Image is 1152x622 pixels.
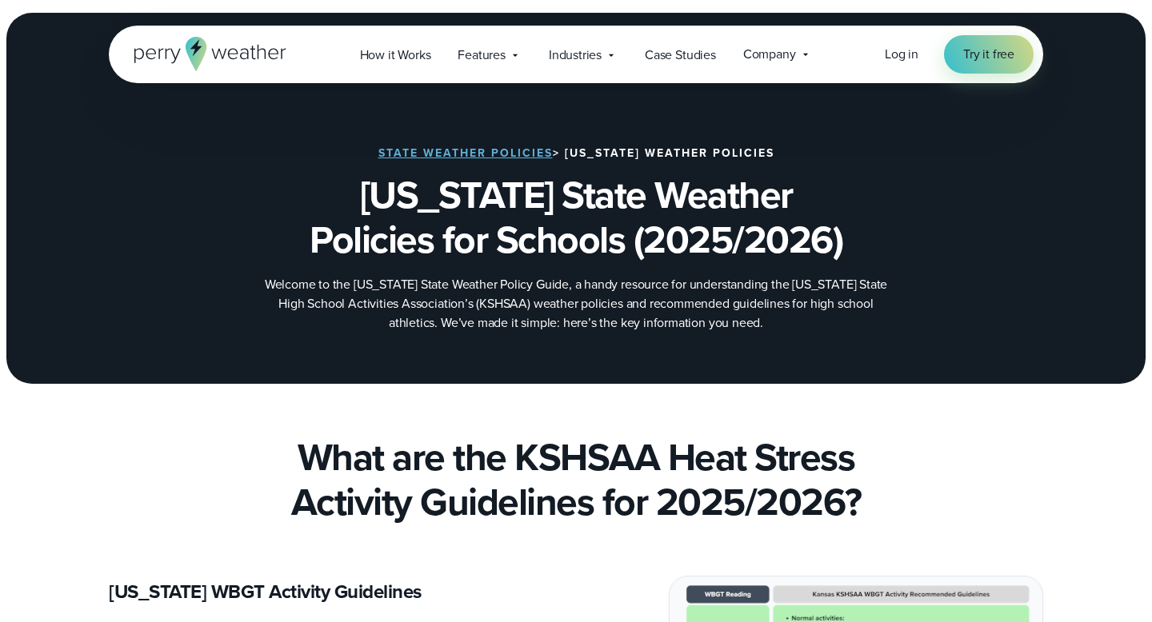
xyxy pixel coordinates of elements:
p: Welcome to the [US_STATE] State Weather Policy Guide, a handy resource for understanding the [US_... [256,275,896,333]
span: Company [743,45,796,64]
a: Log in [885,45,918,64]
span: Try it free [963,45,1014,64]
span: How it Works [360,46,431,65]
span: Industries [549,46,602,65]
span: Log in [885,45,918,63]
span: Features [458,46,506,65]
span: Case Studies [645,46,716,65]
h3: > [US_STATE] Weather Policies [378,147,774,160]
a: State Weather Policies [378,145,553,161]
h3: [US_STATE] WBGT Activity Guidelines [109,579,563,604]
a: Case Studies [631,38,730,71]
h1: [US_STATE] State Weather Policies for Schools (2025/2026) [189,173,963,262]
a: How it Works [346,38,445,71]
a: Try it free [944,35,1034,74]
h2: What are the KSHSAA Heat Stress Activity Guidelines for 2025/2026? [109,435,1043,524]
